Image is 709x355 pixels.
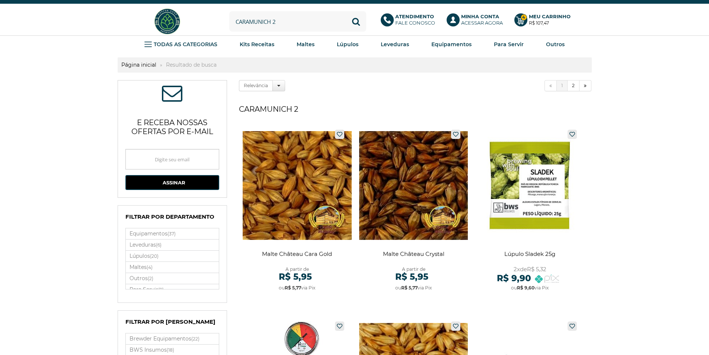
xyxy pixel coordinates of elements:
[297,41,314,48] strong: Maltes
[546,39,565,50] a: Outros
[381,13,439,30] a: AtendimentoFale conosco
[125,109,219,142] p: e receba nossas ofertas por e-mail
[529,13,571,19] b: Meu Carrinho
[126,228,219,239] label: Equipamentos
[191,336,199,342] small: (22)
[337,41,358,48] strong: Lúpulos
[395,13,435,26] p: Fale conosco
[126,240,219,250] a: Leveduras(6)
[431,39,472,50] a: Equipamentos
[126,251,219,262] label: Lúpulos
[150,253,159,259] small: (20)
[431,41,472,48] strong: Equipamentos
[461,13,499,19] b: Minha Conta
[240,39,274,50] a: Kits Receitas
[147,264,153,270] small: (4)
[521,14,527,20] strong: 4
[125,318,219,329] h4: Filtrar por [PERSON_NAME]
[126,240,219,250] label: Leveduras
[126,251,219,262] a: Lúpulos(20)
[337,39,358,50] a: Lúpulos
[239,102,591,117] h1: caramunich 2
[546,41,565,48] strong: Outros
[297,39,314,50] a: Maltes
[568,80,579,91] a: 2
[126,333,219,344] a: Brewder Equipamentos(22)
[381,41,409,48] strong: Leveduras
[381,39,409,50] a: Leveduras
[126,333,219,344] label: Brewder Equipamentos
[153,7,181,35] img: Hopfen Haus BrewShop
[158,287,164,292] small: (9)
[167,347,174,353] small: (18)
[240,41,274,48] strong: Kits Receitas
[395,13,434,19] b: Atendimento
[156,242,162,248] small: (6)
[229,11,366,32] input: Digite o que você procura
[461,13,503,26] p: Acessar agora
[125,149,219,169] input: Digite seu email
[148,276,153,281] small: (2)
[144,39,217,50] a: TODAS AS CATEGORIAS
[125,213,219,224] h4: Filtrar por Departamento
[557,80,568,91] a: 1
[126,262,219,273] a: Maltes(4)
[494,41,524,48] strong: Para Servir
[239,80,273,91] label: Relevância
[162,61,220,68] strong: Resultado de busca
[126,262,219,273] label: Maltes
[162,88,182,101] span: ASSINE NOSSA NEWSLETTER
[529,20,549,26] strong: R$ 107,47
[494,39,524,50] a: Para Servir
[125,175,219,190] button: Assinar
[126,284,219,295] label: Para Servir
[447,13,507,30] a: Minha ContaAcessar agora
[154,41,217,48] strong: TODAS AS CATEGORIAS
[359,126,468,299] a: Malte Château Crystal
[475,126,584,299] a: Lúpulo Sladek 25g
[126,273,219,284] a: Outros(2)
[346,11,366,32] button: Buscar
[167,231,176,237] small: (37)
[126,228,219,239] a: Equipamentos(37)
[126,284,219,295] a: Para Servir(9)
[126,273,219,284] label: Outros
[243,126,352,299] a: Malte Château Cara Gold
[118,61,160,68] a: Página inicial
